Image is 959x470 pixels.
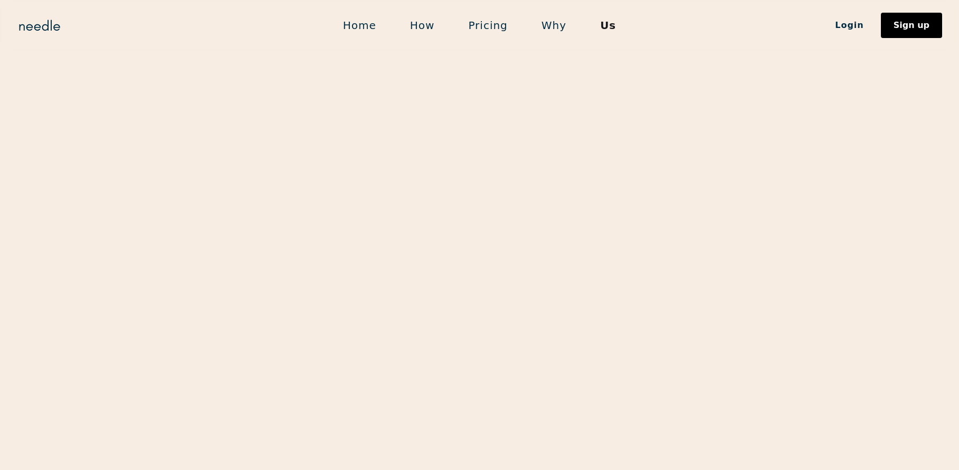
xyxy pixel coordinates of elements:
a: Pricing [451,14,524,36]
a: How [393,14,452,36]
div: Sign up [894,21,929,30]
a: Why [525,14,583,36]
a: Sign up [881,13,942,38]
a: Login [818,16,881,34]
a: Us [583,14,633,36]
a: Home [326,14,393,36]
